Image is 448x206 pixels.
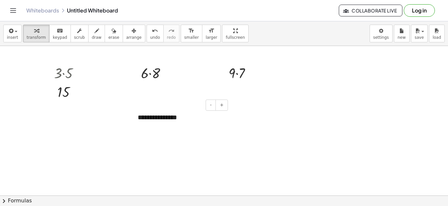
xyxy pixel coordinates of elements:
span: scrub [74,35,85,40]
span: arrange [126,35,142,40]
button: insert [3,25,22,42]
i: format_size [188,27,194,35]
span: insert [7,35,18,40]
span: draw [92,35,102,40]
a: Whiteboards [26,7,59,14]
span: erase [108,35,119,40]
button: + [215,100,228,111]
button: Log in [404,4,435,17]
button: Toggle navigation [8,5,18,16]
i: keyboard [57,27,63,35]
button: redoredo [163,25,179,42]
i: undo [152,27,158,35]
span: new [397,35,406,40]
span: keypad [53,35,67,40]
span: Collaborate Live [344,8,397,13]
i: format_size [208,27,214,35]
span: fullscreen [226,35,245,40]
button: save [411,25,428,42]
span: smaller [184,35,199,40]
button: fullscreen [222,25,248,42]
button: arrange [123,25,145,42]
button: load [429,25,445,42]
button: format_sizesmaller [181,25,202,42]
button: format_sizelarger [202,25,221,42]
button: new [394,25,410,42]
span: - [210,102,212,107]
span: save [415,35,424,40]
button: scrub [71,25,89,42]
button: settings [370,25,393,42]
i: redo [168,27,174,35]
button: erase [105,25,123,42]
span: undo [150,35,160,40]
span: + [220,102,224,107]
button: draw [88,25,105,42]
span: redo [167,35,176,40]
button: Collaborate Live [339,5,402,16]
button: - [206,100,216,111]
span: transform [27,35,46,40]
span: load [433,35,441,40]
button: transform [23,25,50,42]
button: keyboardkeypad [49,25,71,42]
span: larger [206,35,217,40]
button: undoundo [147,25,164,42]
span: settings [373,35,389,40]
